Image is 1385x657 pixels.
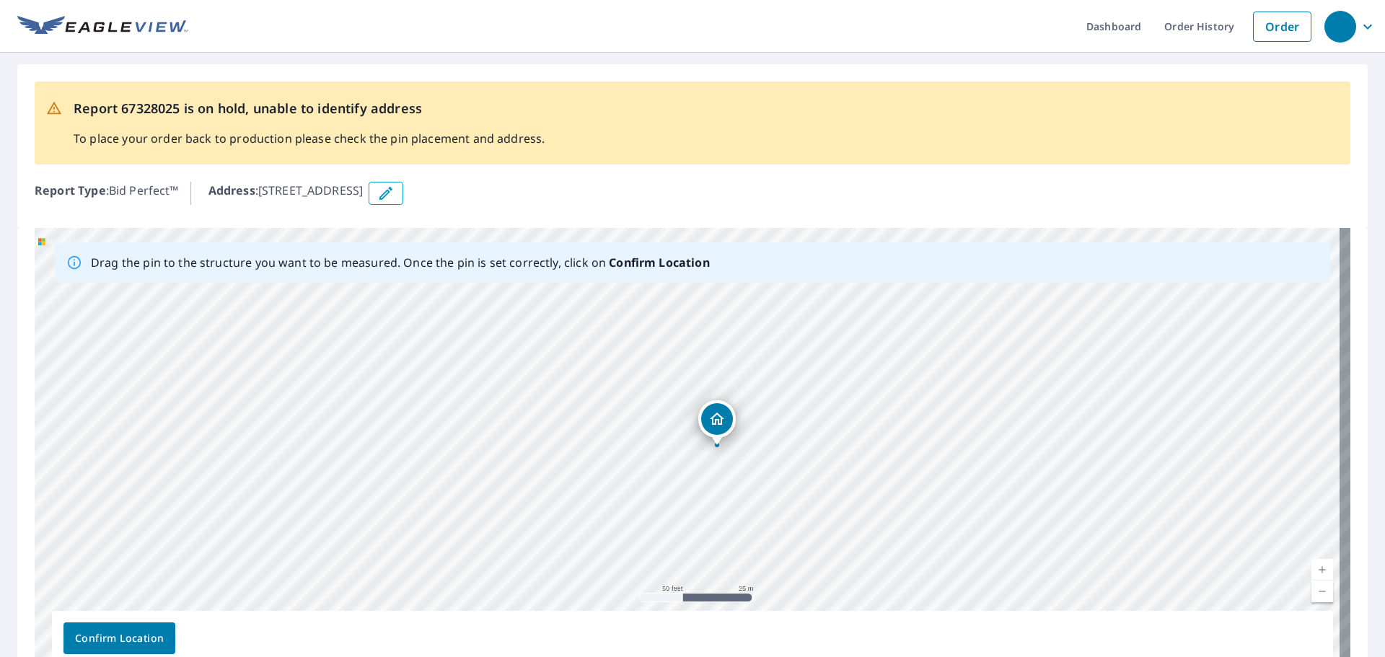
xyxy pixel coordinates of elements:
a: Order [1253,12,1311,42]
b: Address [208,182,255,198]
button: Confirm Location [63,622,175,654]
p: Report 67328025 is on hold, unable to identify address [74,99,545,118]
p: : [STREET_ADDRESS] [208,182,364,205]
b: Confirm Location [609,255,709,270]
p: To place your order back to production please check the pin placement and address. [74,130,545,147]
span: Confirm Location [75,630,164,648]
a: Current Level 19, Zoom Out [1311,581,1333,602]
b: Report Type [35,182,106,198]
div: Dropped pin, building 1, Residential property, 6518 Cherrydale Drive Houston, TX 77087 [698,400,736,445]
a: Current Level 19, Zoom In [1311,559,1333,581]
img: EV Logo [17,16,188,38]
p: : Bid Perfect™ [35,182,179,205]
p: Drag the pin to the structure you want to be measured. Once the pin is set correctly, click on [91,254,710,271]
